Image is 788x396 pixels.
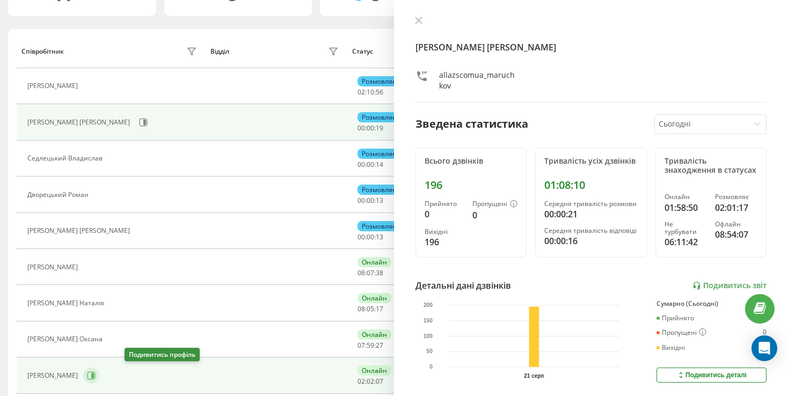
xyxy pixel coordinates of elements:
[357,268,365,277] span: 08
[665,193,707,201] div: Онлайн
[715,228,757,241] div: 08:54:07
[656,368,767,383] button: Подивитись деталі
[376,123,383,133] span: 19
[425,179,517,192] div: 196
[676,371,747,379] div: Подивитись деталі
[357,329,391,340] div: Онлайн
[751,335,777,361] div: Open Intercom Messenger
[544,208,637,221] div: 00:00:21
[125,348,200,361] div: Подивитись профіль
[544,157,637,166] div: Тривалість усіх дзвінків
[376,304,383,313] span: 17
[656,314,694,322] div: Прийнято
[544,200,637,208] div: Середня тривалість розмови
[27,299,107,307] div: [PERSON_NAME] Наталія
[367,196,374,205] span: 00
[376,87,383,97] span: 56
[352,48,373,55] div: Статус
[424,333,433,339] text: 100
[210,48,229,55] div: Відділ
[357,124,383,132] div: : :
[27,119,133,126] div: [PERSON_NAME] [PERSON_NAME]
[27,263,81,271] div: [PERSON_NAME]
[357,221,400,231] div: Розмовляє
[425,236,464,248] div: 196
[357,197,383,204] div: : :
[357,305,383,313] div: : :
[367,304,374,313] span: 05
[472,209,517,222] div: 0
[665,221,707,236] div: Не турбувати
[656,328,706,337] div: Пропущені
[656,344,685,351] div: Вихідні
[715,221,757,228] div: Офлайн
[357,269,383,277] div: : :
[357,149,400,159] div: Розмовляє
[425,208,464,221] div: 0
[357,377,365,386] span: 02
[415,279,511,292] div: Детальні дані дзвінків
[27,155,105,162] div: Седлецький Владислав
[357,341,365,350] span: 07
[376,160,383,169] span: 14
[656,300,767,307] div: Сумарно (Сьогодні)
[429,364,433,370] text: 0
[357,365,391,376] div: Онлайн
[665,236,707,248] div: 06:11:42
[427,349,433,355] text: 50
[27,191,91,199] div: Дворецький Роман
[544,179,637,192] div: 01:08:10
[357,87,365,97] span: 02
[367,268,374,277] span: 07
[376,196,383,205] span: 13
[415,116,528,132] div: Зведена статистика
[367,341,374,350] span: 59
[425,228,464,236] div: Вихідні
[357,160,365,169] span: 00
[357,76,400,86] div: Розмовляє
[357,342,383,349] div: : :
[415,41,767,54] h4: [PERSON_NAME] [PERSON_NAME]
[665,157,757,175] div: Тривалість знаходження в статусах
[376,377,383,386] span: 07
[27,227,133,234] div: [PERSON_NAME] [PERSON_NAME]
[357,232,365,241] span: 00
[367,377,374,386] span: 02
[357,112,400,122] div: Розмовляє
[425,200,464,208] div: Прийнято
[357,257,391,267] div: Онлайн
[524,373,544,379] text: 21 серп
[715,193,757,201] div: Розмовляє
[357,161,383,168] div: : :
[367,160,374,169] span: 00
[692,281,767,290] a: Подивитись звіт
[367,87,374,97] span: 10
[424,318,433,324] text: 150
[544,227,637,234] div: Середня тривалість відповіді
[715,201,757,214] div: 02:01:17
[424,303,433,309] text: 200
[665,201,707,214] div: 01:58:50
[357,89,383,96] div: : :
[367,232,374,241] span: 00
[357,293,391,303] div: Онлайн
[357,233,383,241] div: : :
[27,335,105,343] div: [PERSON_NAME] Оксана
[357,378,383,385] div: : :
[357,185,400,195] div: Розмовляє
[439,70,518,91] div: allazscomua_maruchkov
[376,232,383,241] span: 13
[21,48,64,55] div: Співробітник
[357,304,365,313] span: 08
[357,123,365,133] span: 00
[367,123,374,133] span: 00
[472,200,517,209] div: Пропущені
[27,82,81,90] div: [PERSON_NAME]
[376,341,383,350] span: 27
[544,234,637,247] div: 00:00:16
[357,196,365,205] span: 00
[763,328,767,337] div: 0
[376,268,383,277] span: 38
[27,372,81,379] div: [PERSON_NAME]
[425,157,517,166] div: Всього дзвінків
